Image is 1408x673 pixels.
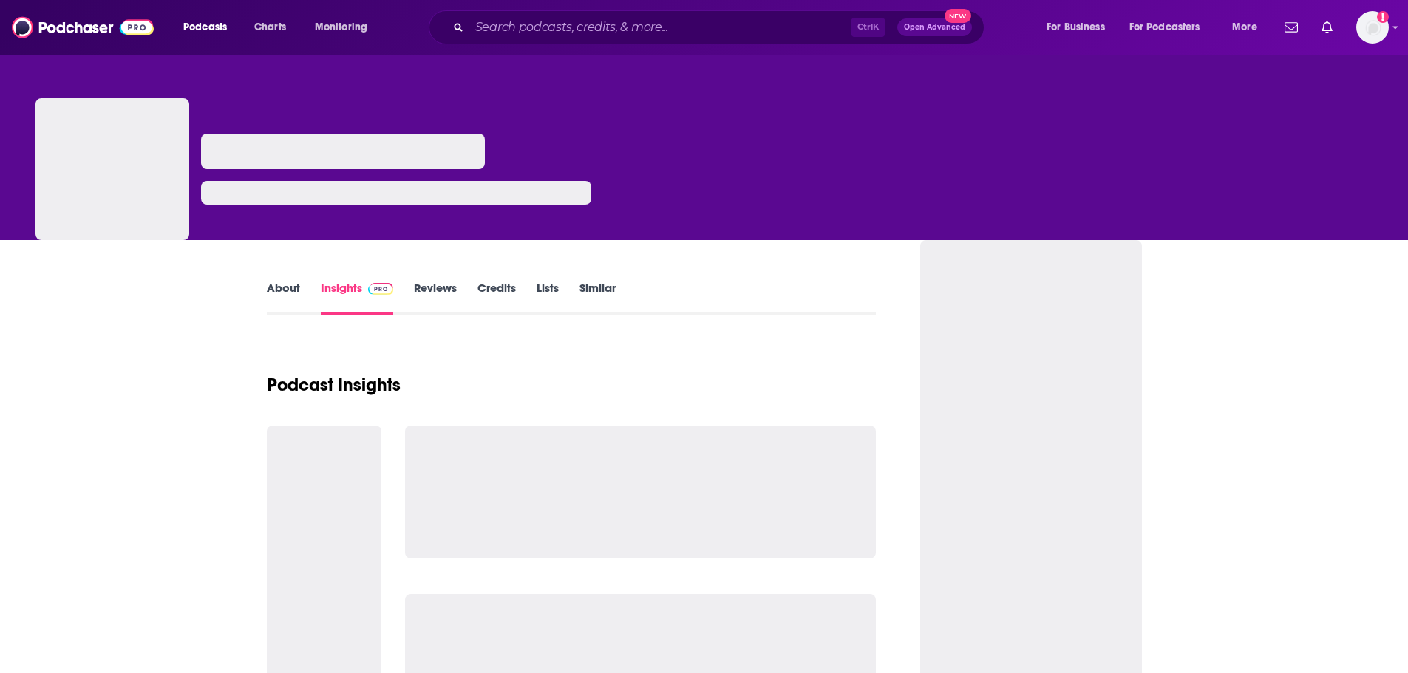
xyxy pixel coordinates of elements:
[267,281,300,315] a: About
[414,281,457,315] a: Reviews
[315,17,367,38] span: Monitoring
[537,281,559,315] a: Lists
[12,13,154,41] img: Podchaser - Follow, Share and Rate Podcasts
[305,16,387,39] button: open menu
[477,281,516,315] a: Credits
[321,281,394,315] a: InsightsPodchaser Pro
[1316,15,1339,40] a: Show notifications dropdown
[851,18,885,37] span: Ctrl K
[1047,17,1105,38] span: For Business
[1129,17,1200,38] span: For Podcasters
[904,24,965,31] span: Open Advanced
[1279,15,1304,40] a: Show notifications dropdown
[469,16,851,39] input: Search podcasts, credits, & more...
[443,10,999,44] div: Search podcasts, credits, & more...
[579,281,616,315] a: Similar
[267,374,401,396] h1: Podcast Insights
[173,16,246,39] button: open menu
[1222,16,1276,39] button: open menu
[245,16,295,39] a: Charts
[1036,16,1123,39] button: open menu
[368,283,394,295] img: Podchaser Pro
[1356,11,1389,44] img: User Profile
[897,18,972,36] button: Open AdvancedNew
[945,9,971,23] span: New
[183,17,227,38] span: Podcasts
[1377,11,1389,23] svg: Add a profile image
[254,17,286,38] span: Charts
[1120,16,1222,39] button: open menu
[1356,11,1389,44] button: Show profile menu
[1232,17,1257,38] span: More
[1356,11,1389,44] span: Logged in as PTEPR25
